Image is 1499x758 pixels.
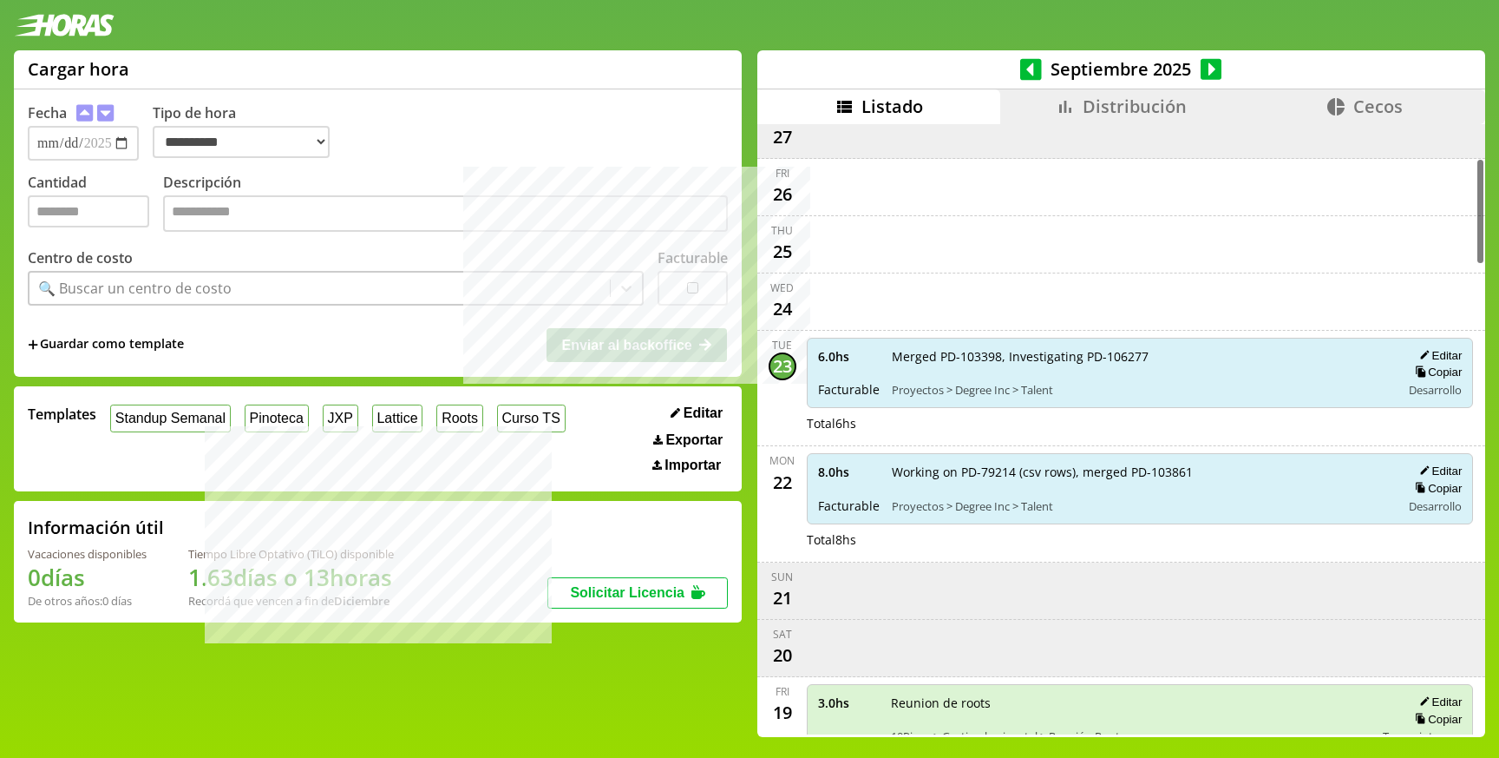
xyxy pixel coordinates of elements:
[188,593,394,609] div: Recordá que vencen a fin de
[769,353,796,380] div: 23
[1383,728,1462,744] span: Tareas internas
[818,695,879,711] span: 3.0 hs
[769,295,796,323] div: 24
[1353,95,1403,118] span: Cecos
[772,338,792,353] div: Tue
[28,173,163,236] label: Cantidad
[28,562,147,593] h1: 0 días
[1409,498,1462,514] span: Desarrollo
[497,405,566,432] button: Curso TS
[570,585,684,600] span: Solicitar Licencia
[1414,464,1462,478] button: Editar
[769,468,796,496] div: 22
[891,695,1371,711] span: Reunion de roots
[769,584,796,612] div: 21
[773,627,792,642] div: Sat
[28,248,133,267] label: Centro de costo
[776,684,789,699] div: Fri
[163,173,728,236] label: Descripción
[372,405,423,432] button: Lattice
[1410,712,1462,727] button: Copiar
[769,642,796,669] div: 20
[769,699,796,727] div: 19
[776,166,789,181] div: Fri
[547,577,728,609] button: Solicitar Licencia
[28,57,129,81] h1: Cargar hora
[892,382,1390,398] span: Proyectos > Degree Inc > Talent
[1042,57,1201,81] span: Septiembre 2025
[658,248,728,267] label: Facturable
[892,498,1390,514] span: Proyectos > Degree Inc > Talent
[770,280,794,295] div: Wed
[818,498,880,514] span: Facturable
[1410,365,1462,379] button: Copiar
[818,381,880,398] span: Facturable
[245,405,309,432] button: Pinoteca
[769,453,795,468] div: Mon
[188,562,394,593] h1: 1.63 días o 13 horas
[769,238,796,266] div: 25
[684,405,723,421] span: Editar
[664,458,721,473] span: Importar
[28,516,164,539] h2: Información útil
[665,405,728,422] button: Editar
[28,335,184,354] span: +Guardar como template
[771,223,793,238] div: Thu
[153,126,330,158] select: Tipo de hora
[323,405,358,432] button: JXP
[807,415,1474,432] div: Total 6 hs
[1083,95,1187,118] span: Distribución
[28,546,147,562] div: Vacaciones disponibles
[769,181,796,208] div: 26
[153,103,344,161] label: Tipo de hora
[1410,481,1462,496] button: Copiar
[769,123,796,151] div: 27
[892,348,1390,365] span: Merged PD-103398, Investigating PD-106277
[807,531,1474,548] div: Total 8 hs
[28,335,38,354] span: +
[28,593,147,609] div: De otros años: 0 días
[861,95,923,118] span: Listado
[757,124,1485,735] div: scrollable content
[188,546,394,562] div: Tiempo Libre Optativo (TiLO) disponible
[110,405,231,432] button: Standup Semanal
[1414,695,1462,709] button: Editar
[891,728,1371,744] span: 10Pines > Gestion horizontal > Reunión Roots
[665,432,723,448] span: Exportar
[648,432,728,449] button: Exportar
[818,348,880,365] span: 6.0 hs
[14,14,115,36] img: logotipo
[1409,382,1462,398] span: Desarrollo
[818,464,880,480] span: 8.0 hs
[28,103,67,122] label: Fecha
[334,593,389,609] b: Diciembre
[771,570,793,584] div: Sun
[38,279,232,298] div: 🔍 Buscar un centro de costo
[436,405,482,432] button: Roots
[28,405,96,424] span: Templates
[163,195,728,232] textarea: Descripción
[892,464,1390,480] span: Working on PD-79214 (csv rows), merged PD-103861
[28,195,149,227] input: Cantidad
[1414,348,1462,363] button: Editar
